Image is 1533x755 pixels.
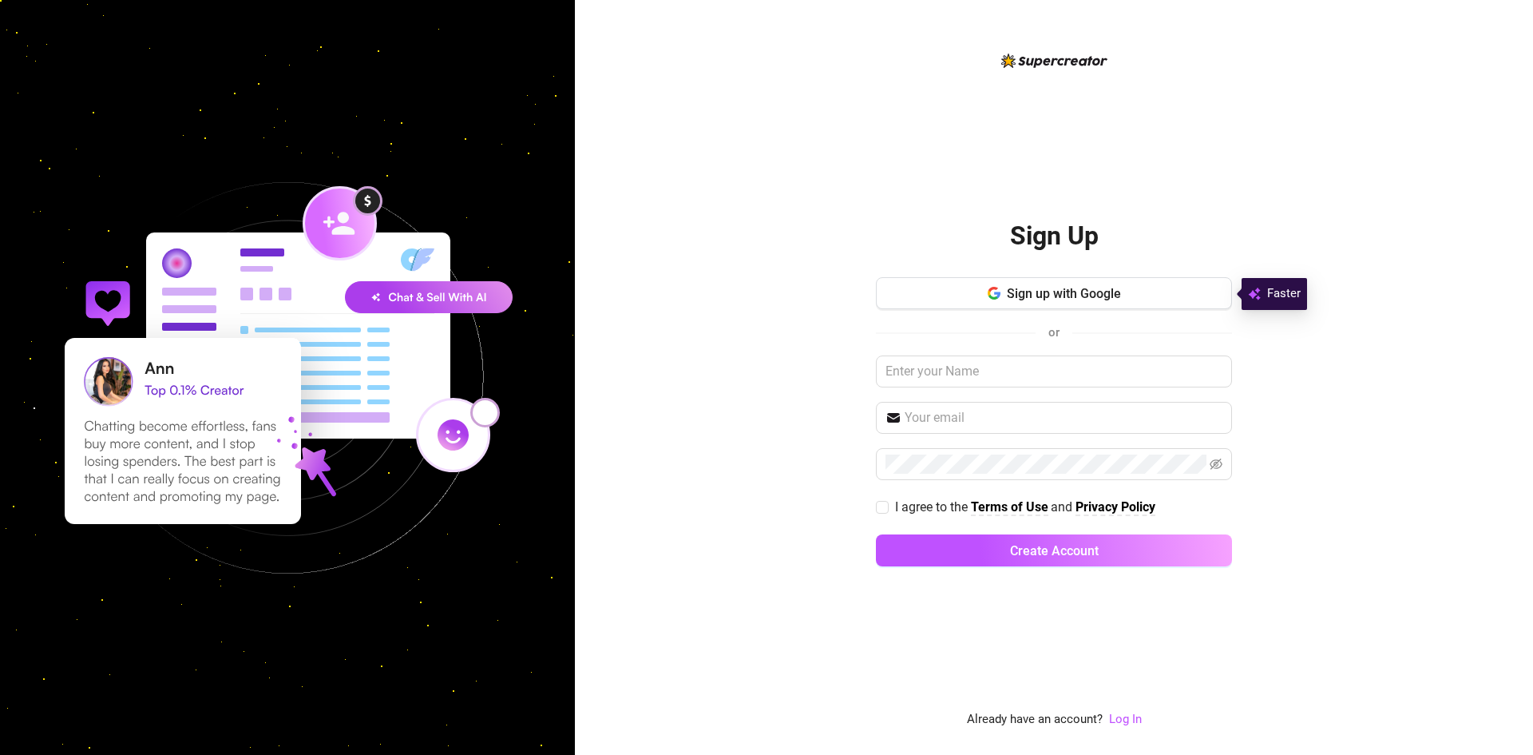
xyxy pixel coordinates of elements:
[1210,458,1222,471] span: eye-invisible
[876,534,1232,566] button: Create Account
[1010,220,1099,252] h2: Sign Up
[1048,325,1060,340] span: or
[1109,712,1142,726] a: Log In
[905,408,1222,427] input: Your email
[1109,710,1142,729] a: Log In
[1010,543,1099,558] span: Create Account
[876,356,1232,387] input: Enter your Name
[895,499,971,515] span: I agree to the
[11,101,564,654] img: signup-background-D0MIrEPF.svg
[1075,499,1155,516] a: Privacy Policy
[876,277,1232,309] button: Sign up with Google
[1051,499,1075,515] span: and
[971,499,1048,516] a: Terms of Use
[1001,54,1107,68] img: logo-BBDzfeDw.svg
[1267,284,1301,304] span: Faster
[1075,499,1155,515] strong: Privacy Policy
[971,499,1048,515] strong: Terms of Use
[967,710,1103,729] span: Already have an account?
[1248,284,1261,304] img: svg%3e
[1007,286,1121,301] span: Sign up with Google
